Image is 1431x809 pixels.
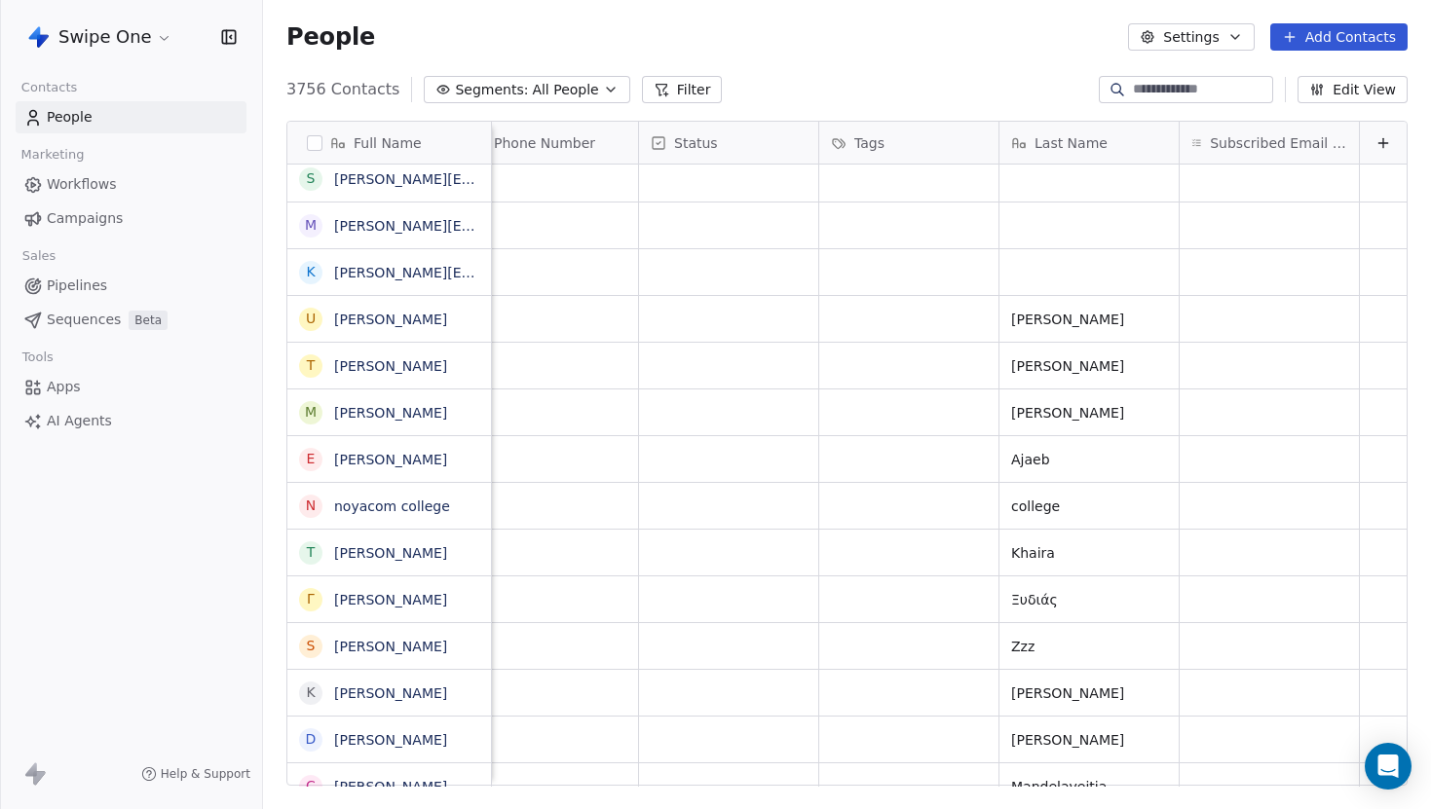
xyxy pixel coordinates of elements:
div: t [307,355,316,376]
a: [PERSON_NAME][EMAIL_ADDRESS][DOMAIN_NAME] [334,171,686,187]
a: [PERSON_NAME] [334,545,447,561]
a: [PERSON_NAME] [334,592,447,607]
img: Swipe%20One%20Logo%201-1.svg [27,25,51,49]
a: [PERSON_NAME] [334,639,447,654]
div: K [306,682,315,703]
span: Zzz [1011,637,1167,656]
div: grid [287,165,492,787]
a: Campaigns [16,202,246,235]
span: All People [532,80,598,100]
span: [PERSON_NAME] [1011,683,1167,703]
span: Ξυδιάς [1011,590,1167,609]
div: m [305,215,317,236]
span: Apps [47,377,81,397]
div: U [306,309,316,329]
span: Sales [14,241,64,271]
div: T [307,542,316,563]
span: AI Agents [47,411,112,431]
span: Full Name [354,133,422,153]
a: [PERSON_NAME] [334,779,447,794]
button: Settings [1128,23,1254,51]
a: Help & Support [141,766,250,782]
span: Sequences [47,310,121,330]
span: Segments: [455,80,528,100]
a: noyacom college [334,498,450,514]
button: Edit View [1298,76,1408,103]
a: [PERSON_NAME] [334,732,447,748]
span: 3756 Contacts [286,78,399,101]
span: Mandelaveitia [1011,777,1167,796]
span: Marketing [13,140,93,169]
div: D [306,729,317,750]
div: k [306,262,315,282]
span: Subscribed Email Categories [1210,133,1347,153]
a: [PERSON_NAME][EMAIL_ADDRESS][DOMAIN_NAME] [334,218,686,234]
button: Filter [642,76,723,103]
a: Apps [16,371,246,403]
div: Status [639,122,818,164]
a: [PERSON_NAME] [334,685,447,701]
span: People [47,107,93,128]
a: [PERSON_NAME] [334,405,447,421]
a: [PERSON_NAME] [334,358,447,374]
span: [PERSON_NAME] [1011,730,1167,750]
span: Tags [854,133,885,153]
span: [PERSON_NAME] [1011,403,1167,423]
span: [PERSON_NAME] [1011,356,1167,376]
span: Ajaeb [1011,450,1167,469]
button: Add Contacts [1270,23,1408,51]
a: AI Agents [16,405,246,437]
span: college [1011,496,1167,516]
div: Full Name [287,122,491,164]
span: Swipe One [58,24,152,50]
span: Contacts [13,73,86,102]
div: S [307,636,316,656]
span: Last Name [1035,133,1108,153]
div: n [306,496,316,516]
div: Subscribed Email Categories [1180,122,1359,164]
button: Swipe One [23,20,176,54]
span: Help & Support [161,766,250,782]
span: Workflows [47,174,117,195]
a: [PERSON_NAME] [334,452,447,467]
div: s [307,168,316,189]
div: Phone Number [459,122,638,164]
div: E [307,449,316,469]
a: SequencesBeta [16,304,246,336]
span: [PERSON_NAME] [1011,310,1167,329]
a: Pipelines [16,270,246,302]
span: Khaira [1011,543,1167,563]
a: Workflows [16,168,246,201]
a: People [16,101,246,133]
div: Γ [307,589,315,609]
span: Status [674,133,718,153]
span: Pipelines [47,276,107,296]
span: Phone Number [494,133,595,153]
div: Tags [819,122,998,164]
div: Last Name [999,122,1179,164]
a: [PERSON_NAME][EMAIL_ADDRESS][DOMAIN_NAME] [334,265,686,280]
span: Campaigns [47,208,123,229]
span: Beta [129,311,168,330]
div: C [306,776,316,796]
div: Open Intercom Messenger [1365,743,1412,790]
a: [PERSON_NAME] [334,312,447,327]
span: Tools [14,343,61,372]
span: People [286,22,375,52]
div: M [305,402,317,423]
